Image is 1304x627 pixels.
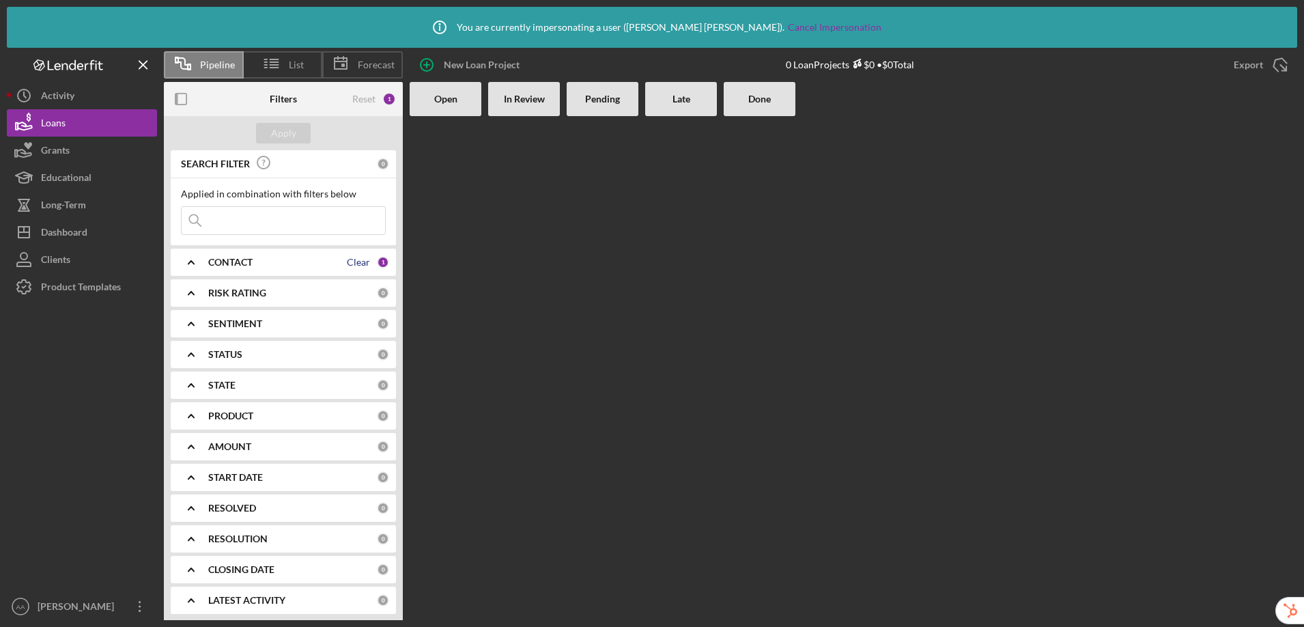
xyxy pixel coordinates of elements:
[256,123,311,143] button: Apply
[208,441,251,452] b: AMOUNT
[1234,51,1263,79] div: Export
[7,593,157,620] button: AA[PERSON_NAME]
[208,288,266,298] b: RISK RATING
[41,246,70,277] div: Clients
[289,59,304,70] span: List
[208,410,253,421] b: PRODUCT
[748,94,771,104] b: Done
[788,22,881,33] a: Cancel Impersonation
[377,441,389,453] div: 0
[7,82,157,109] button: Activity
[377,502,389,514] div: 0
[7,273,157,301] button: Product Templates
[377,594,389,607] div: 0
[208,257,253,268] b: CONTACT
[208,318,262,329] b: SENTIMENT
[200,59,235,70] span: Pipeline
[444,51,520,79] div: New Loan Project
[377,379,389,391] div: 0
[41,137,70,167] div: Grants
[208,472,263,483] b: START DATE
[41,273,121,304] div: Product Templates
[434,94,457,104] b: Open
[377,158,389,170] div: 0
[16,603,25,611] text: AA
[1220,51,1297,79] button: Export
[41,109,66,140] div: Loans
[377,256,389,268] div: 1
[208,503,256,514] b: RESOLVED
[208,564,274,575] b: CLOSING DATE
[352,94,375,104] div: Reset
[208,533,268,544] b: RESOLUTION
[377,563,389,576] div: 0
[377,533,389,545] div: 0
[377,287,389,299] div: 0
[358,59,395,70] span: Forecast
[377,471,389,484] div: 0
[786,59,914,70] div: 0 Loan Projects • $0 Total
[347,257,370,268] div: Clear
[672,94,690,104] b: Late
[585,94,620,104] b: Pending
[7,246,157,273] button: Clients
[41,219,87,249] div: Dashboard
[208,349,242,360] b: STATUS
[377,318,389,330] div: 0
[271,123,296,143] div: Apply
[423,10,881,44] div: You are currently impersonating a user ( [PERSON_NAME] [PERSON_NAME] ).
[181,158,250,169] b: SEARCH FILTER
[208,380,236,391] b: STATE
[410,51,533,79] button: New Loan Project
[377,410,389,422] div: 0
[41,82,74,113] div: Activity
[7,137,157,164] button: Grants
[377,348,389,361] div: 0
[504,94,545,104] b: In Review
[270,94,297,104] b: Filters
[849,59,875,70] div: $0
[181,189,386,199] div: Applied in combination with filters below
[41,191,86,222] div: Long-Term
[7,191,157,219] button: Long-Term
[208,595,285,606] b: LATEST ACTIVITY
[7,109,157,137] button: Loans
[7,219,157,246] button: Dashboard
[34,593,123,624] div: [PERSON_NAME]
[382,92,396,106] div: 1
[7,164,157,191] button: Educational
[41,164,91,195] div: Educational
